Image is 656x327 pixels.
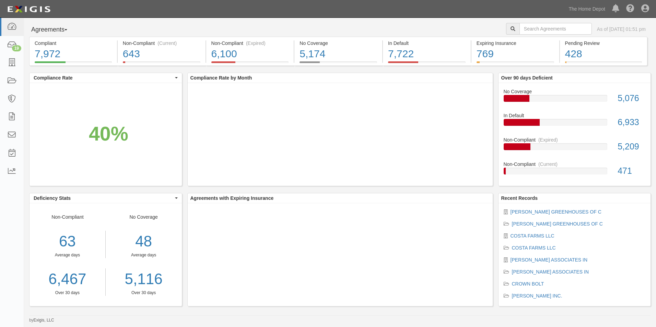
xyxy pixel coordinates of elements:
[504,88,646,112] a: No Coverage5,076
[501,75,553,81] b: Over 90 days Deficient
[565,2,609,16] a: The Home Depot
[511,233,554,239] a: COSTA FARMS LLC
[504,161,646,180] a: Non-Compliant(Current)471
[246,40,266,47] div: (Expired)
[35,40,112,47] div: Compliant
[499,112,651,119] div: In Default
[111,252,177,258] div: Average days
[294,61,382,67] a: No Coverage5,174
[206,61,294,67] a: Non-Compliant(Expired)6,100
[34,74,173,81] span: Compliance Rate
[111,268,177,290] a: 5,116
[106,214,182,296] div: No Coverage
[512,269,589,275] a: [PERSON_NAME] ASSOCIATES IN
[501,195,538,201] b: Recent Records
[12,45,21,51] div: 19
[383,61,471,67] a: In Default7,722
[300,47,377,61] div: 5,174
[612,116,651,129] div: 6,933
[388,40,466,47] div: In Default
[612,141,651,153] div: 5,209
[511,257,588,263] a: [PERSON_NAME] ASSOCIATES IN
[565,47,642,61] div: 428
[123,47,200,61] div: 643
[30,290,105,296] div: Over 30 days
[511,209,601,215] a: [PERSON_NAME] GREENHOUSES OF C
[538,136,558,143] div: (Expired)
[111,290,177,296] div: Over 30 days
[499,136,651,143] div: Non-Compliant
[477,47,554,61] div: 769
[471,61,559,67] a: Expiring Insurance769
[512,221,603,227] a: [PERSON_NAME] GREENHOUSES OF C
[512,245,556,251] a: COSTA FARMS LLC
[35,47,112,61] div: 7,972
[612,165,651,177] div: 471
[30,193,182,203] button: Deficiency Stats
[300,40,377,47] div: No Coverage
[5,3,52,15] img: logo-5460c22ac91f19d4615b14bd174203de0afe785f0fc80cf4dbbc73dc1793850b.png
[118,61,206,67] a: Non-Compliant(Current)643
[626,5,634,13] i: Help Center - Complianz
[612,92,651,105] div: 5,076
[211,40,289,47] div: Non-Compliant (Expired)
[30,214,106,296] div: Non-Compliant
[519,23,592,35] input: Search Agreements
[30,252,105,258] div: Average days
[190,75,252,81] b: Compliance Rate by Month
[499,161,651,168] div: Non-Compliant
[499,88,651,95] div: No Coverage
[388,47,466,61] div: 7,722
[597,26,646,33] div: As of [DATE] 01:51 pm
[29,317,54,323] small: by
[157,40,177,47] div: (Current)
[34,318,54,323] a: Exigis, LLC
[29,23,81,37] button: Agreements
[30,268,105,290] a: 6,467
[30,73,182,83] button: Compliance Rate
[504,136,646,161] a: Non-Compliant(Expired)5,209
[34,195,173,202] span: Deficiency Stats
[477,40,554,47] div: Expiring Insurance
[560,61,648,67] a: Pending Review428
[123,40,200,47] div: Non-Compliant (Current)
[512,293,562,299] a: [PERSON_NAME] INC.
[111,231,177,252] div: 48
[504,112,646,136] a: In Default6,933
[30,231,105,252] div: 63
[29,61,117,67] a: Compliant7,972
[89,120,128,148] div: 40%
[512,281,544,287] a: CROWN BOLT
[190,195,274,201] b: Agreements with Expiring Insurance
[538,161,558,168] div: (Current)
[565,40,642,47] div: Pending Review
[211,47,289,61] div: 6,100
